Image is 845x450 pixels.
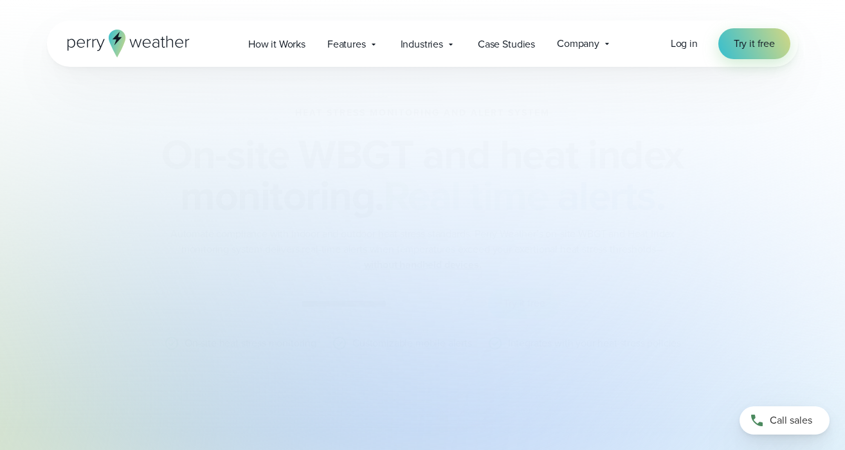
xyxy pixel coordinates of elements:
span: Case Studies [478,37,535,52]
a: Case Studies [467,31,546,57]
span: Industries [401,37,443,52]
a: Try it free [718,28,790,59]
span: Features [327,37,366,52]
span: Try it free [734,36,775,51]
span: Company [557,36,599,51]
a: Log in [671,36,698,51]
span: Call sales [770,413,812,428]
a: Call sales [740,406,830,435]
a: How it Works [237,31,316,57]
span: How it Works [248,37,305,52]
